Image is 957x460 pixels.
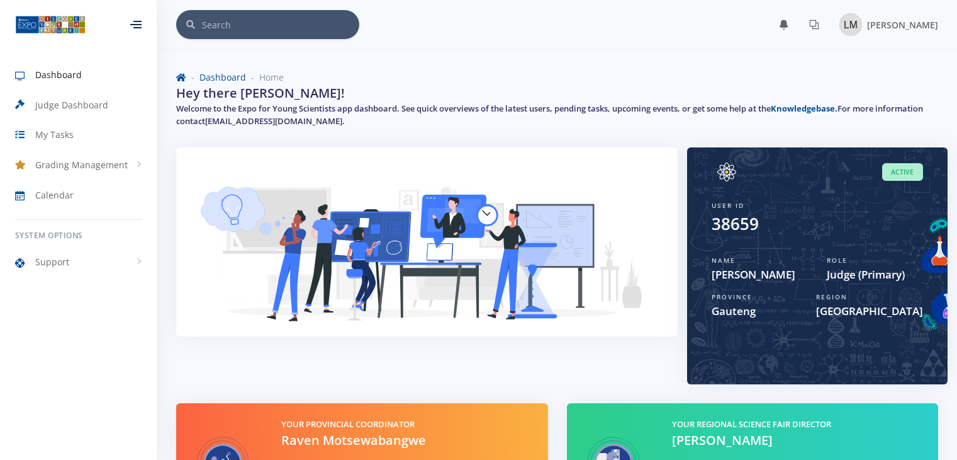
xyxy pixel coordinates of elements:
nav: breadcrumb [176,71,938,84]
img: Image placeholder [839,13,862,36]
input: Search [202,10,359,39]
li: Home [246,71,284,84]
span: Grading Management [35,158,128,171]
a: [EMAIL_ADDRESS][DOMAIN_NAME] [205,115,342,127]
span: My Tasks [35,128,74,141]
h5: Welcome to the Expo for Young Scientists app dashboard. See quick overviews of the latest users, ... [176,103,938,127]
span: Judge Dashboard [35,98,108,112]
span: [PERSON_NAME] [672,432,773,449]
span: Name [712,256,736,265]
span: Judge (Primary) [827,267,923,283]
span: User ID [712,201,744,210]
h6: System Options [15,230,142,241]
span: Province [712,292,753,301]
h5: Your Regional Science Fair Director [672,418,923,431]
img: ... [15,14,86,35]
a: Knowledgebase. [771,103,837,114]
span: Region [816,292,848,301]
h5: Your Provincial Coordinator [281,418,532,431]
span: Dashboard [35,68,82,81]
span: Support [35,255,69,268]
span: Active [882,163,923,181]
img: Learner [191,163,663,342]
span: [PERSON_NAME] [867,19,938,31]
a: Dashboard [199,71,246,83]
h2: Hey there [PERSON_NAME]! [176,84,345,103]
img: Image placeholder [712,163,742,181]
span: [GEOGRAPHIC_DATA] [816,303,923,319]
a: Image placeholder [PERSON_NAME] [829,11,938,38]
span: [PERSON_NAME] [712,267,808,283]
span: Raven Motsewabangwe [281,432,426,449]
span: Gauteng [712,303,797,319]
div: 38659 [712,212,759,236]
span: Role [827,256,848,265]
span: Calendar [35,188,74,202]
